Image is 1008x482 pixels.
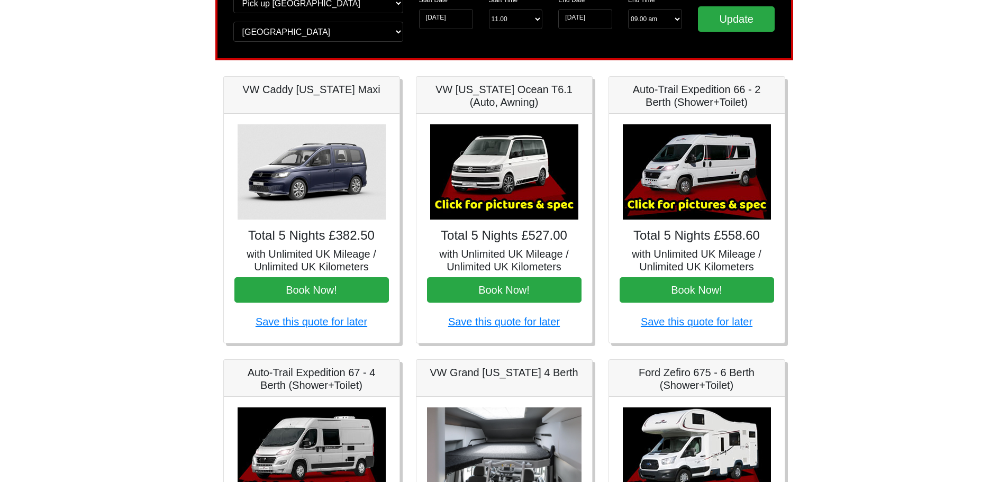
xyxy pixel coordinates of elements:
a: Save this quote for later [448,316,560,328]
h4: Total 5 Nights £558.60 [620,228,774,243]
input: Update [698,6,775,32]
input: Start Date [419,9,473,29]
h5: Ford Zefiro 675 - 6 Berth (Shower+Toilet) [620,366,774,392]
a: Save this quote for later [641,316,752,328]
h5: VW [US_STATE] Ocean T6.1 (Auto, Awning) [427,83,582,108]
img: Auto-Trail Expedition 66 - 2 Berth (Shower+Toilet) [623,124,771,220]
h5: VW Caddy [US_STATE] Maxi [234,83,389,96]
h5: Auto-Trail Expedition 66 - 2 Berth (Shower+Toilet) [620,83,774,108]
h5: with Unlimited UK Mileage / Unlimited UK Kilometers [620,248,774,273]
img: VW California Ocean T6.1 (Auto, Awning) [430,124,578,220]
button: Book Now! [234,277,389,303]
button: Book Now! [620,277,774,303]
h5: with Unlimited UK Mileage / Unlimited UK Kilometers [427,248,582,273]
input: Return Date [558,9,612,29]
h4: Total 5 Nights £382.50 [234,228,389,243]
h5: VW Grand [US_STATE] 4 Berth [427,366,582,379]
h5: Auto-Trail Expedition 67 - 4 Berth (Shower+Toilet) [234,366,389,392]
img: VW Caddy California Maxi [238,124,386,220]
a: Save this quote for later [256,316,367,328]
button: Book Now! [427,277,582,303]
h5: with Unlimited UK Mileage / Unlimited UK Kilometers [234,248,389,273]
h4: Total 5 Nights £527.00 [427,228,582,243]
